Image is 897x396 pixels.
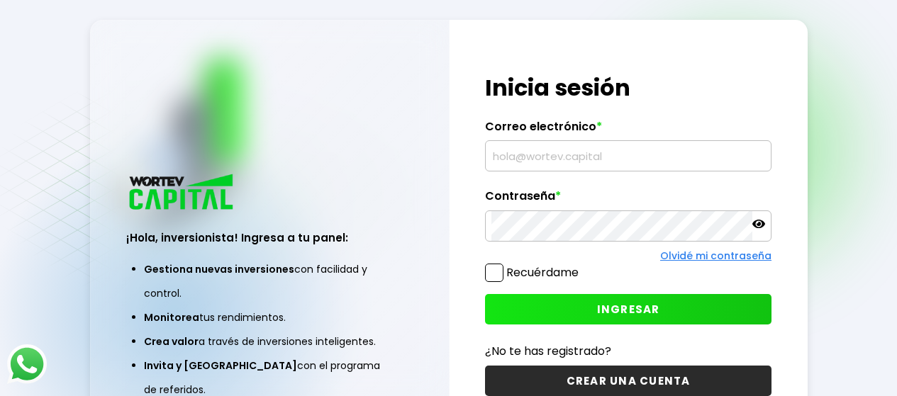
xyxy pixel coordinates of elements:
p: ¿No te has registrado? [485,342,771,360]
a: ¿No te has registrado?CREAR UNA CUENTA [485,342,771,396]
button: INGRESAR [485,294,771,324]
img: logo_wortev_capital [126,172,238,214]
span: Crea valor [144,334,199,349]
span: INGRESAR [597,302,660,317]
span: Monitorea [144,310,199,324]
img: logos_whatsapp-icon.242b2217.svg [7,344,47,384]
li: tus rendimientos. [144,305,395,329]
label: Recuérdame [506,264,579,281]
a: Olvidé mi contraseña [660,249,771,263]
label: Contraseña [485,189,771,210]
h3: ¡Hola, inversionista! Ingresa a tu panel: [126,230,413,246]
li: a través de inversiones inteligentes. [144,329,395,353]
span: Gestiona nuevas inversiones [144,262,294,276]
span: Invita y [GEOGRAPHIC_DATA] [144,358,297,373]
h1: Inicia sesión [485,71,771,105]
input: hola@wortev.capital [491,141,765,171]
button: CREAR UNA CUENTA [485,366,771,396]
label: Correo electrónico [485,120,771,141]
li: con facilidad y control. [144,257,395,305]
